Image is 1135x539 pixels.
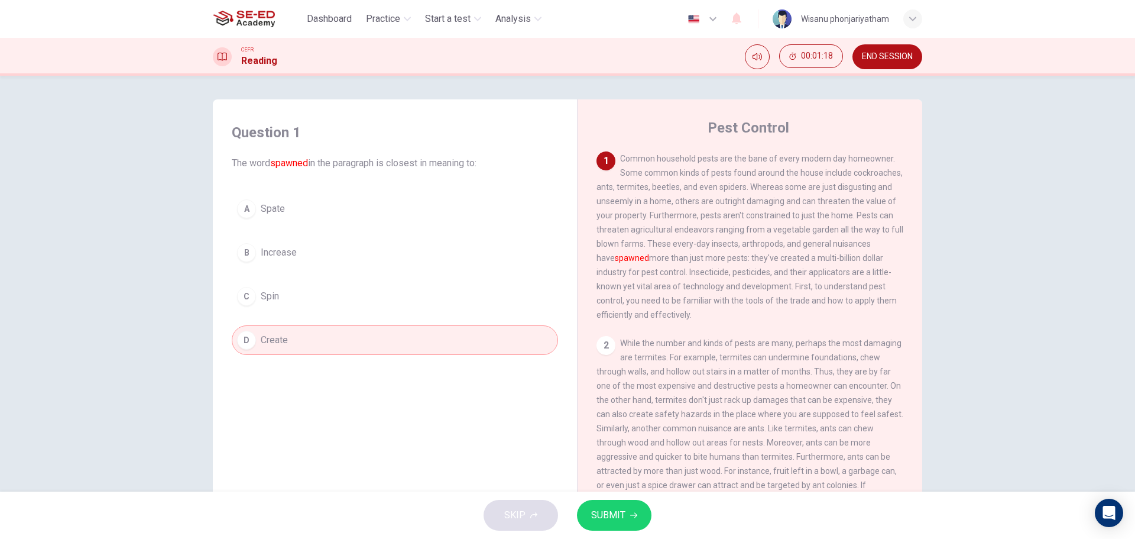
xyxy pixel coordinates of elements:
div: Wisanu phonjariyatham [801,12,889,26]
img: Profile picture [773,9,792,28]
button: Start a test [420,8,486,30]
font: spawned [615,253,649,263]
h4: Question 1 [232,123,558,142]
div: A [237,199,256,218]
span: Start a test [425,12,471,26]
font: spawned [270,157,308,169]
a: SE-ED Academy logo [213,7,302,31]
span: The word in the paragraph is closest in meaning to: [232,156,558,170]
span: Common household pests are the bane of every modern day homeowner. Some common kinds of pests fou... [596,154,903,319]
button: DCreate [232,325,558,355]
div: 1 [596,151,615,170]
span: Practice [366,12,400,26]
div: C [237,287,256,306]
span: SUBMIT [591,507,625,524]
button: 00:01:18 [779,44,843,68]
img: SE-ED Academy logo [213,7,275,31]
button: BIncrease [232,238,558,267]
span: 00:01:18 [801,51,833,61]
button: Analysis [491,8,546,30]
button: ASpate [232,194,558,224]
button: CSpin [232,282,558,311]
span: CEFR [241,46,254,54]
div: Hide [779,44,843,69]
button: SUBMIT [577,500,651,531]
button: Dashboard [302,8,356,30]
h1: Reading [241,54,277,68]
span: Spate [261,202,285,216]
h4: Pest Control [708,118,789,137]
img: en [686,15,701,24]
div: 2 [596,336,615,355]
button: Practice [361,8,416,30]
span: Create [261,333,288,347]
span: Spin [261,289,279,304]
span: Dashboard [307,12,352,26]
div: Open Intercom Messenger [1095,499,1123,527]
span: END SESSION [862,52,913,62]
button: END SESSION [852,44,922,69]
div: D [237,331,256,350]
div: B [237,243,256,262]
span: Analysis [495,12,531,26]
span: While the number and kinds of pests are many, perhaps the most damaging are termites. For example... [596,338,903,504]
div: Mute [745,44,770,69]
span: Increase [261,246,297,260]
